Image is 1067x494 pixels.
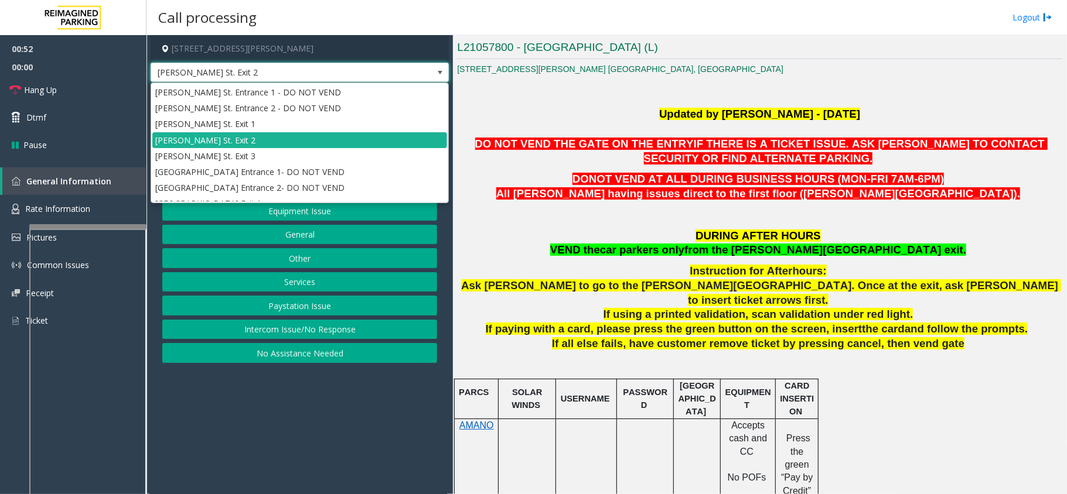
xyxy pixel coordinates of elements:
li: [PERSON_NAME] St. Exit 2 [152,132,447,148]
button: Paystation Issue [162,296,437,315]
span: If paying with a card, please press the green button on the screen, insert [486,323,863,335]
span: CARD INSERTION [780,381,814,417]
span: IF THERE IS A TICKET ISSUE. ASK [PERSON_NAME] TO CONTACT SECURITY OR FIND ALTERNATE PARKING. [644,138,1048,164]
button: Services [162,272,437,292]
span: Pause [23,139,47,151]
a: Logout [1013,11,1052,23]
a: General Information [2,167,146,195]
span: No POFs [728,472,766,482]
span: DO NOT VEND THE GATE ON THE ENTRY [475,138,694,150]
span: PASSWORD [623,387,667,410]
img: 'icon' [12,315,19,326]
h4: [STREET_ADDRESS][PERSON_NAME] [151,35,449,63]
img: 'icon' [12,289,20,297]
li: [PERSON_NAME] St. Entrance 2 - DO NOT VEND [152,100,447,116]
h3: L21057800 - [GEOGRAPHIC_DATA] (L) [457,40,1062,59]
img: 'icon' [12,204,19,214]
span: Rate Information [25,203,90,214]
span: from the [PERSON_NAME][GEOGRAPHIC_DATA] exit. [684,243,966,256]
span: Accepts cash and CC [729,420,769,457]
span: DONOT VEND AT ALL DURING BUSINESS HOURS (MON-FRI 7AM-6PM) [572,173,944,185]
li: [GEOGRAPHIC_DATA] Entrance 2- DO NOT VEND [152,180,447,195]
img: 'icon' [12,234,21,241]
img: 'icon' [12,177,21,186]
span: Ask [PERSON_NAME] to go to the [PERSON_NAME][GEOGRAPHIC_DATA]. Once at the exit, ask [PERSON_NAME... [461,279,1061,306]
span: [PERSON_NAME] St. Exit 2 [151,63,389,82]
h3: Call processing [152,3,263,32]
img: logout [1043,11,1052,23]
span: USERNAME [561,394,610,403]
span: Common Issues [27,259,89,270]
li: [GEOGRAPHIC_DATA] Exit 1 [152,195,447,211]
span: SOLAR WINDS [512,387,544,410]
li: [PERSON_NAME] St. Exit 3 [152,148,447,164]
span: Receipt [26,287,54,299]
b: Updated by [PERSON_NAME] - [DATE] [659,108,860,120]
span: Hang Up [24,84,57,96]
span: VEND the [550,243,600,256]
li: [PERSON_NAME] St. Entrance 1 - DO NOT VEND [152,84,447,100]
span: General Information [26,176,111,187]
span: car parkers only [600,243,684,256]
button: No Assistance Needed [162,343,437,363]
span: the card [862,323,905,335]
span: PARCS [459,387,489,397]
span: Pictures [26,232,57,243]
span: All [PERSON_NAME] having issues direct to the first floor ([PERSON_NAME][GEOGRAPHIC_DATA]). [496,187,1021,200]
button: General [162,225,437,245]
span: [GEOGRAPHIC_DATA] [679,381,716,417]
a: [STREET_ADDRESS][PERSON_NAME] [GEOGRAPHIC_DATA], [GEOGRAPHIC_DATA] [457,64,783,74]
button: Other [162,248,437,268]
span: Ticket [25,315,48,326]
span: Dtmf [26,111,46,123]
span: hours: [793,265,827,277]
span: If all else fails, have customer remove ticket by pressing cancel, then vend gate [552,337,964,349]
li: [PERSON_NAME] St. Exit 1 [152,116,447,132]
span: DURING AFTER HOURS [696,229,821,242]
span: and follow the prompts. [905,323,1028,335]
img: 'icon' [12,260,21,270]
span: EQUIPMENT [725,387,771,410]
span: Instruction for After [690,265,792,277]
button: Equipment Issue [162,201,437,221]
a: AMANO [459,421,494,430]
li: [GEOGRAPHIC_DATA] Entrance 1- DO NOT VEND [152,164,447,180]
span: If using a printed validation, scan validation under red light. [604,308,913,320]
button: Intercom Issue/No Response [162,320,437,339]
